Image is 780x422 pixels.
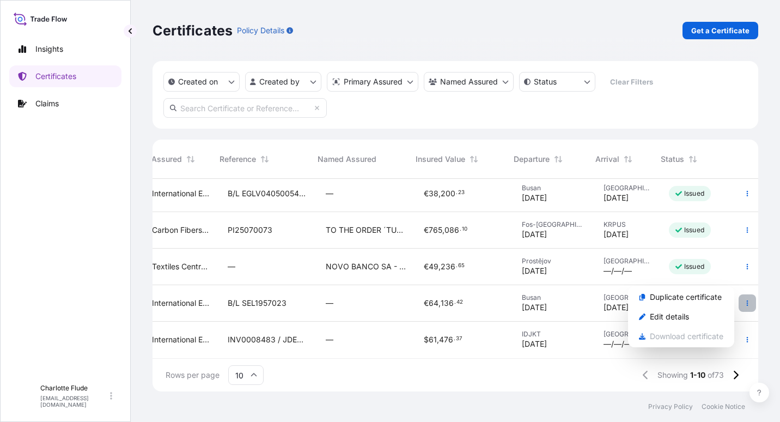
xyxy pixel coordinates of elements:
p: Duplicate certificate [650,292,722,303]
a: Duplicate certificate [630,288,732,306]
span: Download certificate [630,328,732,345]
p: Download certificate [650,331,723,342]
p: Get a Certificate [691,25,749,36]
p: Edit details [650,311,689,322]
p: Certificates [153,22,233,39]
p: Policy Details [237,25,284,36]
a: Edit details [630,308,732,325]
div: Actions [628,286,734,347]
